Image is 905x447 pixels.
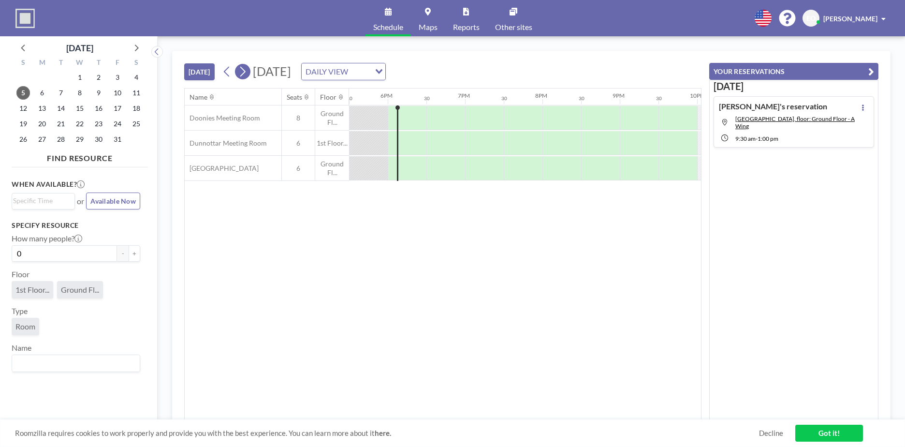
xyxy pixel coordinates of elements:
[282,139,315,148] span: 6
[92,117,105,131] span: Thursday, October 23, 2025
[71,57,89,70] div: W
[735,115,855,130] span: Loirston Meeting Room, floor: Ground Floor - A Wing
[806,14,816,23] span: EO
[347,95,352,102] div: 30
[54,117,68,131] span: Tuesday, October 21, 2025
[111,133,124,146] span: Friday, October 31, 2025
[579,95,584,102] div: 30
[12,194,74,208] div: Search for option
[758,135,778,142] span: 1:00 PM
[54,133,68,146] span: Tuesday, October 28, 2025
[795,425,863,442] a: Got it!
[89,57,108,70] div: T
[756,135,758,142] span: -
[15,9,35,28] img: organization-logo
[16,133,30,146] span: Sunday, October 26, 2025
[130,102,143,115] span: Saturday, October 18, 2025
[127,57,146,70] div: S
[12,234,82,243] label: How many people?
[92,86,105,100] span: Thursday, October 9, 2025
[719,102,827,111] h4: [PERSON_NAME]'s reservation
[35,86,49,100] span: Monday, October 6, 2025
[54,102,68,115] span: Tuesday, October 14, 2025
[184,63,215,80] button: [DATE]
[77,196,84,206] span: or
[111,71,124,84] span: Friday, October 3, 2025
[73,117,87,131] span: Wednesday, October 22, 2025
[73,86,87,100] span: Wednesday, October 8, 2025
[15,429,759,438] span: Roomzilla requires cookies to work properly and provide you with the best experience. You can lea...
[66,41,93,55] div: [DATE]
[33,57,52,70] div: M
[86,193,140,209] button: Available Now
[12,269,29,279] label: Floor
[709,63,878,80] button: YOUR RESERVATIONS
[54,86,68,100] span: Tuesday, October 7, 2025
[52,57,71,70] div: T
[12,343,31,353] label: Name
[117,245,129,262] button: -
[185,164,259,173] span: [GEOGRAPHIC_DATA]
[656,95,662,102] div: 30
[253,64,291,78] span: [DATE]
[15,285,49,294] span: 1st Floor...
[315,139,349,148] span: 1st Floor...
[373,23,403,31] span: Schedule
[129,245,140,262] button: +
[35,102,49,115] span: Monday, October 13, 2025
[73,102,87,115] span: Wednesday, October 15, 2025
[282,164,315,173] span: 6
[495,23,532,31] span: Other sites
[535,92,547,99] div: 8PM
[302,63,385,80] div: Search for option
[320,93,336,102] div: Floor
[375,429,391,437] a: here.
[13,357,134,370] input: Search for option
[111,117,124,131] span: Friday, October 24, 2025
[61,285,99,294] span: Ground Fl...
[73,71,87,84] span: Wednesday, October 1, 2025
[92,133,105,146] span: Thursday, October 30, 2025
[90,197,136,205] span: Available Now
[111,102,124,115] span: Friday, October 17, 2025
[16,102,30,115] span: Sunday, October 12, 2025
[35,133,49,146] span: Monday, October 27, 2025
[759,429,783,438] a: Decline
[16,86,30,100] span: Sunday, October 5, 2025
[14,57,33,70] div: S
[282,114,315,122] span: 8
[73,133,87,146] span: Wednesday, October 29, 2025
[12,355,140,372] div: Search for option
[304,65,350,78] span: DAILY VIEW
[92,71,105,84] span: Thursday, October 2, 2025
[16,117,30,131] span: Sunday, October 19, 2025
[12,149,148,163] h4: FIND RESOURCE
[315,109,349,126] span: Ground Fl...
[823,15,877,23] span: [PERSON_NAME]
[190,93,207,102] div: Name
[424,95,430,102] div: 30
[419,23,438,31] span: Maps
[130,117,143,131] span: Saturday, October 25, 2025
[735,135,756,142] span: 9:30 AM
[501,95,507,102] div: 30
[15,322,35,331] span: Room
[613,92,625,99] div: 9PM
[130,86,143,100] span: Saturday, October 11, 2025
[35,117,49,131] span: Monday, October 20, 2025
[111,86,124,100] span: Friday, October 10, 2025
[690,92,705,99] div: 10PM
[130,71,143,84] span: Saturday, October 4, 2025
[458,92,470,99] div: 7PM
[287,93,302,102] div: Seats
[315,160,349,177] span: Ground Fl...
[714,80,874,92] h3: [DATE]
[351,65,369,78] input: Search for option
[185,114,260,122] span: Doonies Meeting Room
[13,195,69,206] input: Search for option
[185,139,267,148] span: Dunnottar Meeting Room
[453,23,480,31] span: Reports
[380,92,393,99] div: 6PM
[92,102,105,115] span: Thursday, October 16, 2025
[12,221,140,230] h3: Specify resource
